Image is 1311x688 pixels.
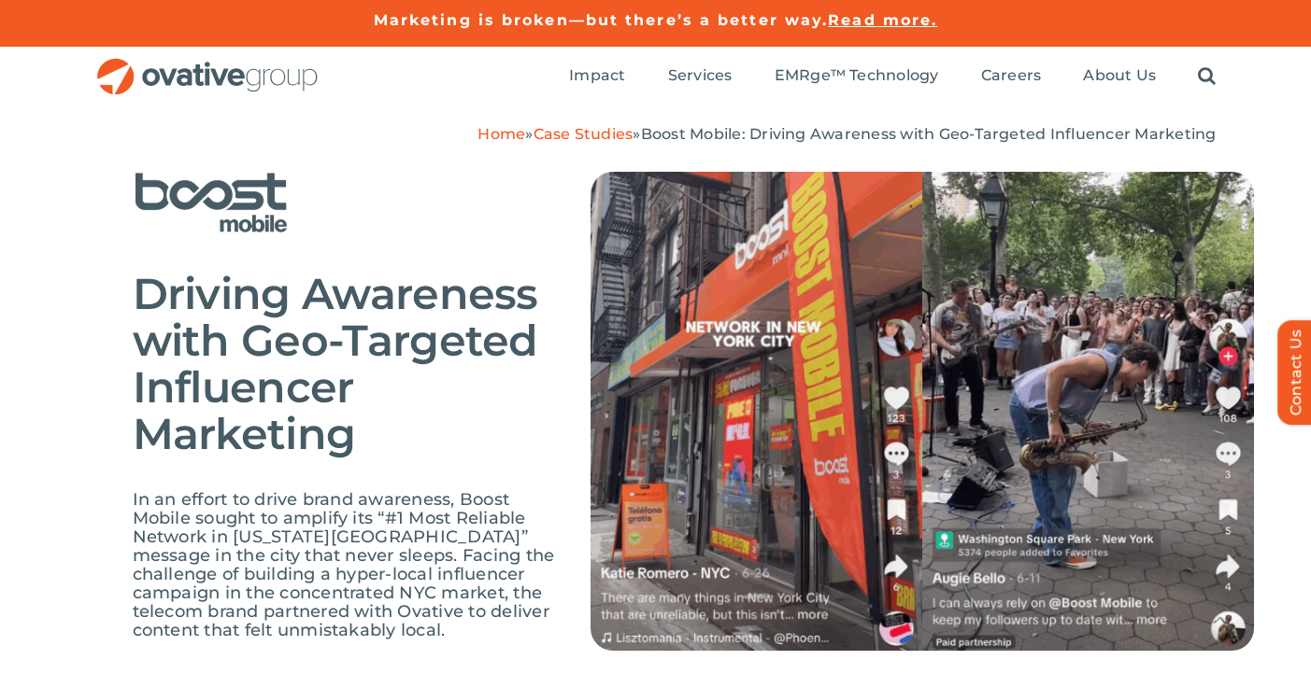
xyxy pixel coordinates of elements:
[374,11,829,29] a: Marketing is broken—but there’s a better way.
[133,489,555,640] span: In an effort to drive brand awareness, Boost Mobile sought to amplify its “#1 Most Reliable Netwo...
[668,66,733,85] span: Services
[981,66,1042,87] a: Careers
[641,125,1217,143] span: Boost Mobile: Driving Awareness with Geo-Targeted Influencer Marketing
[1198,66,1216,87] a: Search
[591,172,1254,651] img: Boost-Mobile-Top-Image.png
[133,267,538,460] span: Driving Awareness with Geo-Targeted Influencer Marketing
[569,66,625,87] a: Impact
[95,56,320,74] a: OG_Full_horizontal_RGB
[569,66,625,85] span: Impact
[981,66,1042,85] span: Careers
[133,172,349,233] img: Boost Mobile (1)
[668,66,733,87] a: Services
[775,66,939,85] span: EMRge™ Technology
[828,11,937,29] a: Read more.
[1083,66,1156,85] span: About Us
[569,47,1216,106] nav: Menu
[775,66,939,87] a: EMRge™ Technology
[534,125,634,143] a: Case Studies
[477,125,525,143] a: Home
[477,125,1216,143] span: » »
[1083,66,1156,87] a: About Us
